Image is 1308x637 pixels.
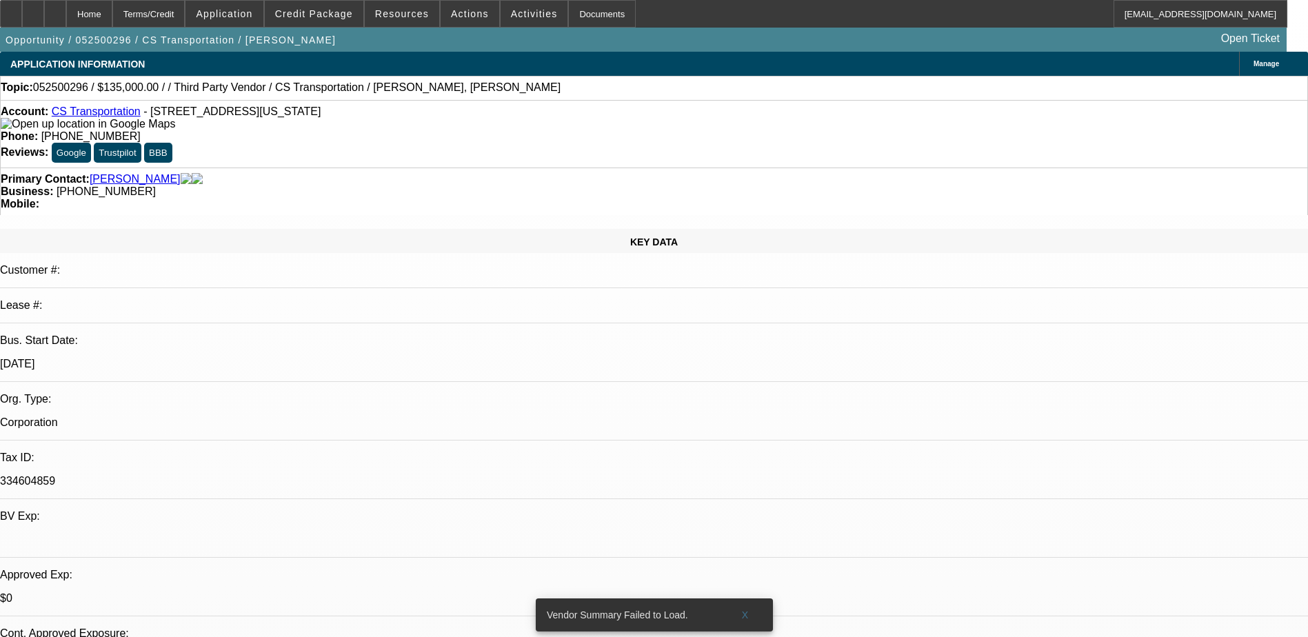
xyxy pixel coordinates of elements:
[265,1,363,27] button: Credit Package
[1,198,39,210] strong: Mobile:
[375,8,429,19] span: Resources
[630,236,678,247] span: KEY DATA
[6,34,336,45] span: Opportunity / 052500296 / CS Transportation / [PERSON_NAME]
[365,1,439,27] button: Resources
[144,143,172,163] button: BBB
[741,609,749,620] span: X
[501,1,568,27] button: Activities
[196,8,252,19] span: Application
[185,1,263,27] button: Application
[275,8,353,19] span: Credit Package
[723,603,767,627] button: X
[90,173,181,185] a: [PERSON_NAME]
[451,8,489,19] span: Actions
[52,105,141,117] a: CS Transportation
[1216,27,1285,50] a: Open Ticket
[94,143,141,163] button: Trustpilot
[1,118,175,130] img: Open up location in Google Maps
[536,598,723,631] div: Vendor Summary Failed to Load.
[1,173,90,185] strong: Primary Contact:
[10,59,145,70] span: APPLICATION INFORMATION
[33,81,561,94] span: 052500296 / $135,000.00 / / Third Party Vendor / CS Transportation / [PERSON_NAME], [PERSON_NAME]
[41,130,141,142] span: [PHONE_NUMBER]
[57,185,156,197] span: [PHONE_NUMBER]
[1,81,33,94] strong: Topic:
[1,105,48,117] strong: Account:
[143,105,321,117] span: - [STREET_ADDRESS][US_STATE]
[511,8,558,19] span: Activities
[1,185,53,197] strong: Business:
[52,143,91,163] button: Google
[192,173,203,185] img: linkedin-icon.png
[181,173,192,185] img: facebook-icon.png
[1,146,48,158] strong: Reviews:
[1254,60,1279,68] span: Manage
[441,1,499,27] button: Actions
[1,130,38,142] strong: Phone:
[1,118,175,130] a: View Google Maps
